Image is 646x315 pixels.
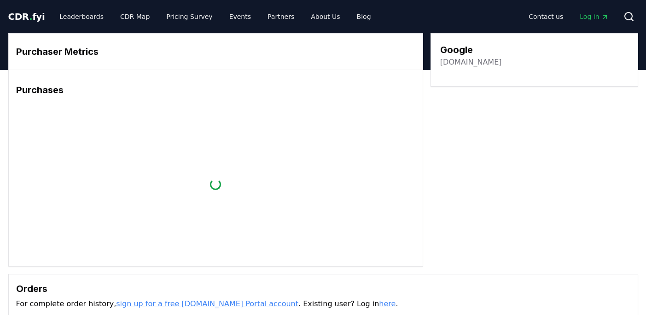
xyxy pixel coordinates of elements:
h3: Purchases [16,83,415,97]
a: [DOMAIN_NAME] [440,57,502,68]
a: CDR.fyi [8,10,45,23]
span: CDR fyi [8,11,45,22]
a: About Us [303,8,347,25]
a: CDR Map [113,8,157,25]
nav: Main [52,8,378,25]
nav: Main [521,8,616,25]
p: For complete order history, . Existing user? Log in . [16,298,630,309]
a: sign up for a free [DOMAIN_NAME] Portal account [116,299,298,308]
h3: Purchaser Metrics [16,45,415,59]
a: Contact us [521,8,570,25]
a: Blog [349,8,378,25]
a: Leaderboards [52,8,111,25]
h3: Orders [16,282,630,296]
h3: Google [440,43,502,57]
div: loading [208,177,223,192]
span: . [29,11,32,22]
span: Log in [580,12,608,21]
a: Log in [572,8,616,25]
a: Partners [260,8,302,25]
a: Pricing Survey [159,8,220,25]
a: Events [222,8,258,25]
a: here [379,299,396,308]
